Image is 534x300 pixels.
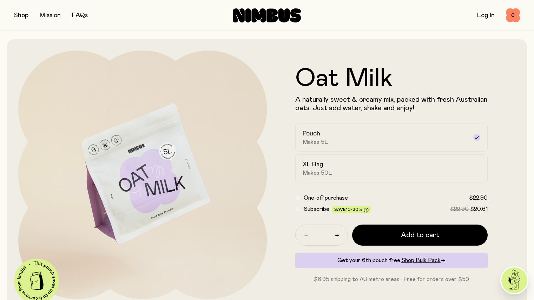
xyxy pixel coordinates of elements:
[304,206,329,212] span: Subscribe
[295,66,488,91] h1: Oat Milk
[501,267,527,293] img: agent
[303,129,320,138] h2: Pouch
[295,253,488,268] div: Get your 6th pouch free.
[303,139,328,146] span: Makes 5L
[346,207,362,212] span: 10-20%
[40,12,61,19] a: Mission
[401,258,441,263] span: Shop Bulk Pack
[304,195,348,201] span: One-off purchase
[295,275,488,284] p: $6.95 shipping to AU metro areas · Free for orders over $59
[295,95,488,112] p: A naturally sweet & creamy mix, packed with fresh Australian oats. Just add water, shake and enjoy!
[469,195,488,201] span: $22.90
[477,12,495,19] a: Log In
[352,225,488,246] button: Add to cart
[334,207,369,213] span: Save
[401,258,446,263] a: Shop Bulk Pack→
[72,12,88,19] a: FAQs
[303,160,323,169] h2: XL Bag
[506,8,520,22] button: 0
[401,230,439,240] span: Add to cart
[470,206,488,212] span: $20.61
[303,169,332,176] span: Makes 50L
[450,206,469,212] span: $22.90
